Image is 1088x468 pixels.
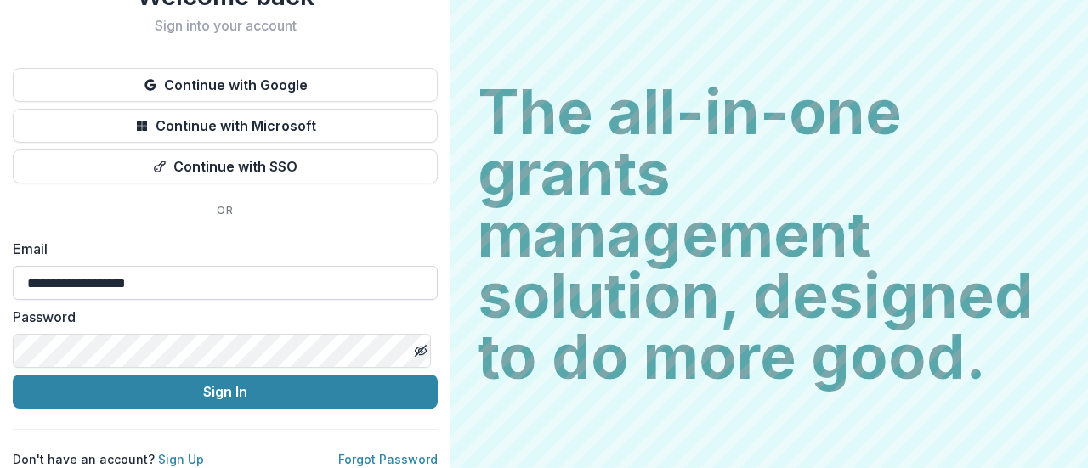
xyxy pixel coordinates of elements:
[13,375,438,409] button: Sign In
[13,109,438,143] button: Continue with Microsoft
[13,239,428,259] label: Email
[13,450,204,468] p: Don't have an account?
[13,68,438,102] button: Continue with Google
[13,18,438,34] h2: Sign into your account
[13,149,438,183] button: Continue with SSO
[13,307,428,327] label: Password
[407,337,434,364] button: Toggle password visibility
[158,452,204,466] a: Sign Up
[338,452,438,466] a: Forgot Password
